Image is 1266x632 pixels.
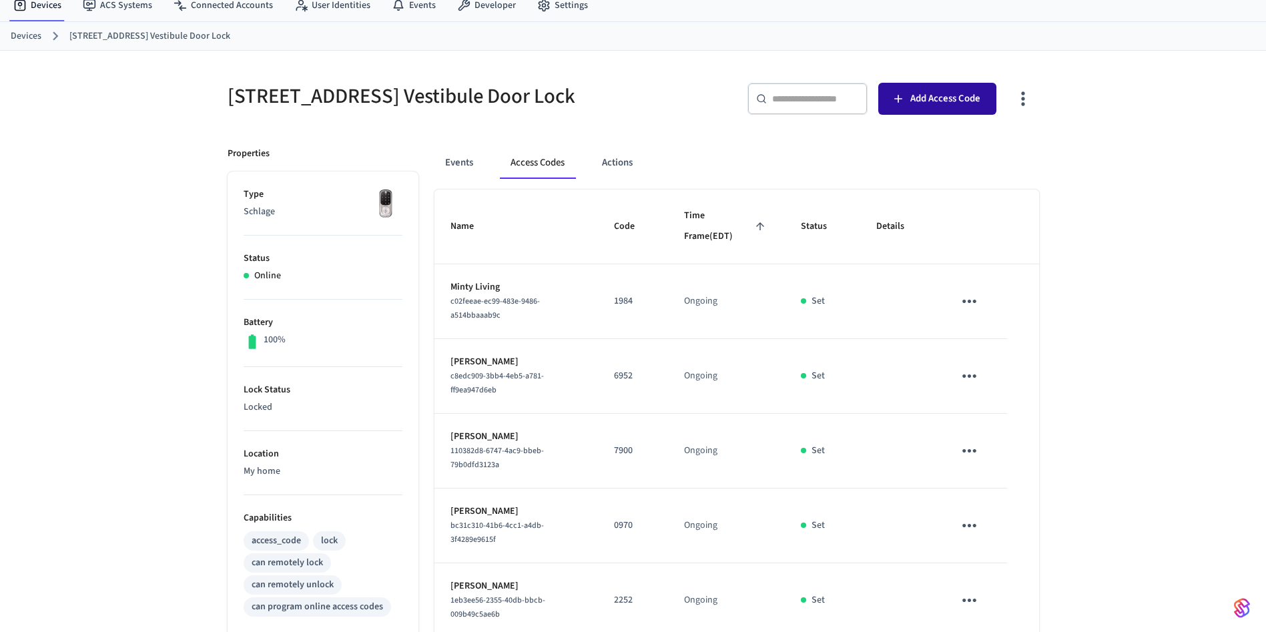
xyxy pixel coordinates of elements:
div: can program online access codes [252,600,383,614]
p: Status [244,252,402,266]
button: Access Codes [500,147,575,179]
p: [PERSON_NAME] [450,579,582,593]
p: Location [244,447,402,461]
p: [PERSON_NAME] [450,355,582,369]
a: [STREET_ADDRESS] Vestibule Door Lock [69,29,230,43]
button: Add Access Code [878,83,996,115]
p: Locked [244,400,402,414]
span: Name [450,216,491,237]
p: 7900 [614,444,652,458]
span: Status [801,216,844,237]
p: 2252 [614,593,652,607]
td: Ongoing [668,414,785,489]
button: Actions [591,147,643,179]
span: bc31c310-41b6-4cc1-a4db-3f4289e9615f [450,520,544,545]
p: [PERSON_NAME] [450,505,582,519]
p: Schlage [244,205,402,219]
p: 0970 [614,519,652,533]
td: Ongoing [668,489,785,563]
td: Ongoing [668,339,785,414]
p: [PERSON_NAME] [450,430,582,444]
p: My home [244,464,402,479]
p: 1984 [614,294,652,308]
p: 6952 [614,369,652,383]
span: Code [614,216,652,237]
p: Capabilities [244,511,402,525]
p: Type [244,188,402,202]
div: can remotely lock [252,556,323,570]
div: lock [321,534,338,548]
p: 100% [264,333,286,347]
p: Set [812,593,825,607]
p: Set [812,369,825,383]
p: Online [254,269,281,283]
p: Set [812,444,825,458]
span: Time Frame(EDT) [684,206,769,248]
p: Battery [244,316,402,330]
button: Events [434,147,484,179]
span: Add Access Code [910,90,980,107]
p: Properties [228,147,270,161]
div: access_code [252,534,301,548]
a: Devices [11,29,41,43]
span: 110382d8-6747-4ac9-bbeb-79b0dfd3123a [450,445,544,470]
h5: [STREET_ADDRESS] Vestibule Door Lock [228,83,625,110]
p: Minty Living [450,280,582,294]
span: 1eb3ee56-2355-40db-bbcb-009b49c5ae6b [450,595,545,620]
p: Set [812,519,825,533]
span: Details [876,216,922,237]
img: SeamLogoGradient.69752ec5.svg [1234,597,1250,619]
div: ant example [434,147,1039,179]
p: Lock Status [244,383,402,397]
td: Ongoing [668,264,785,339]
span: c8edc909-3bb4-4eb5-a781-ff9ea947d6eb [450,370,544,396]
img: Yale Assure Touchscreen Wifi Smart Lock, Satin Nickel, Front [369,188,402,221]
div: can remotely unlock [252,578,334,592]
p: Set [812,294,825,308]
span: c02feeae-ec99-483e-9486-a514bbaaab9c [450,296,540,321]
